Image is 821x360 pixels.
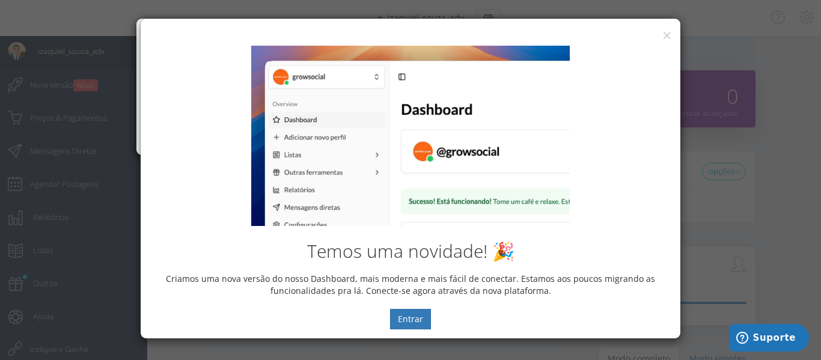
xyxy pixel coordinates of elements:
[729,324,809,354] iframe: Abre um widget para que você possa encontrar mais informações
[390,309,431,329] button: Entrar
[662,27,671,43] button: ×
[150,241,671,261] h2: Temos uma novidade! 🎉
[150,273,671,297] p: Criamos uma nova versão do nosso Dashboard, mais moderna e mais fácil de conectar. Estamos aos po...
[251,46,570,226] img: New Dashboard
